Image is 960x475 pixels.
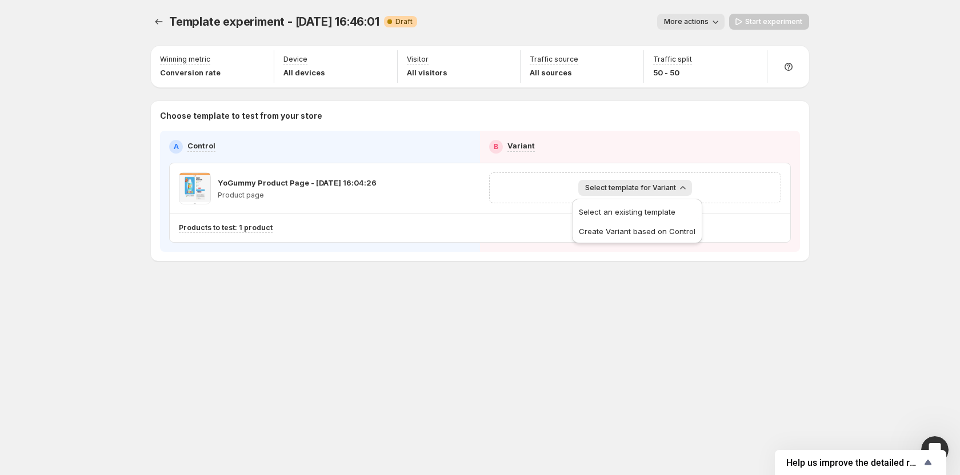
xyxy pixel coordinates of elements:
p: Product page [218,191,377,200]
span: Help us improve the detailed report for A/B campaigns [786,457,921,468]
button: Create Variant based on Control [575,222,699,240]
p: Device [283,55,307,64]
span: Template experiment - [DATE] 16:46:01 [169,15,379,29]
h2: B [494,142,498,151]
button: Select template for Variant [578,180,692,196]
img: Profile image for Antony [33,6,51,25]
span: Select an existing template [579,207,675,216]
p: Conversion rate [160,67,221,78]
p: Traffic source [530,55,578,64]
p: Traffic split [653,55,692,64]
p: Products to test: 1 product [179,223,273,232]
button: Show survey - Help us improve the detailed report for A/B campaigns [786,456,935,469]
button: Emoji picker [18,374,27,383]
button: More actions [657,14,725,30]
p: Winning metric [160,55,210,64]
h1: GemX: CRO & A/B Testing [55,6,170,14]
div: Close [201,5,221,25]
p: Visitor [407,55,429,64]
iframe: Intercom live chat [921,436,949,464]
p: YoGummy Product Page - [DATE] 16:04:26 [218,177,377,188]
span: Select template for Variant [585,183,676,192]
span: Draft [395,17,413,26]
p: All devices [283,67,325,78]
button: Experiments [151,14,167,30]
p: Control [187,140,215,151]
p: A few hours [65,14,109,26]
button: go back [7,5,29,26]
p: All visitors [407,67,447,78]
button: Upload attachment [54,374,63,383]
div: Handy tips: Sharing your issue screenshots and page links helps us troubleshoot your issue faster [35,92,207,125]
button: Home [179,5,201,26]
p: Choose template to test from your store [160,110,800,122]
button: Send a message… [196,369,214,388]
p: 50 - 50 [653,67,692,78]
p: All sources [530,67,578,78]
img: YoGummy Product Page - Aug 19, 16:04:26 [179,172,211,204]
button: Select an existing template [575,202,699,220]
p: Variant [507,140,535,151]
h2: A [174,142,179,151]
span: Create Variant based on Control [579,227,695,236]
button: Gif picker [36,374,45,383]
textarea: Message… [10,350,219,369]
span: More actions [664,17,709,26]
